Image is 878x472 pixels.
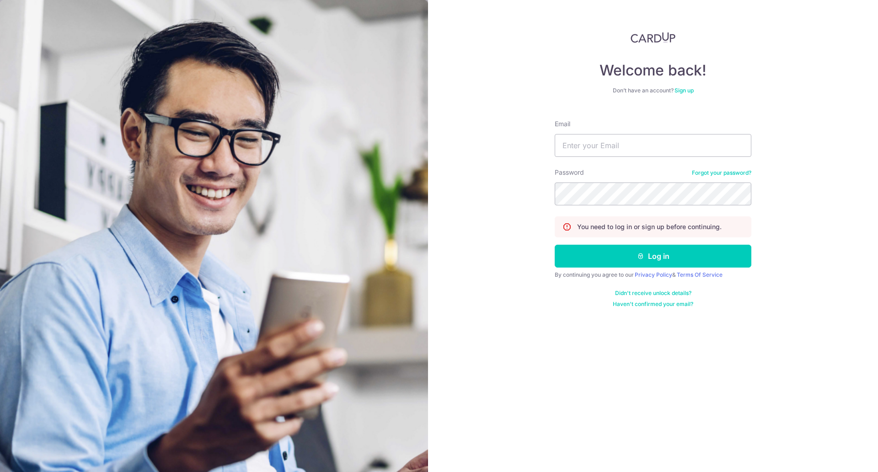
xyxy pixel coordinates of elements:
[555,134,751,157] input: Enter your Email
[577,222,722,231] p: You need to log in or sign up before continuing.
[613,300,693,308] a: Haven't confirmed your email?
[555,87,751,94] div: Don’t have an account?
[692,169,751,177] a: Forgot your password?
[635,271,672,278] a: Privacy Policy
[615,290,691,297] a: Didn't receive unlock details?
[555,61,751,80] h4: Welcome back!
[555,168,584,177] label: Password
[555,271,751,279] div: By continuing you agree to our &
[555,119,570,129] label: Email
[675,87,694,94] a: Sign up
[677,271,723,278] a: Terms Of Service
[555,245,751,268] button: Log in
[631,32,675,43] img: CardUp Logo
